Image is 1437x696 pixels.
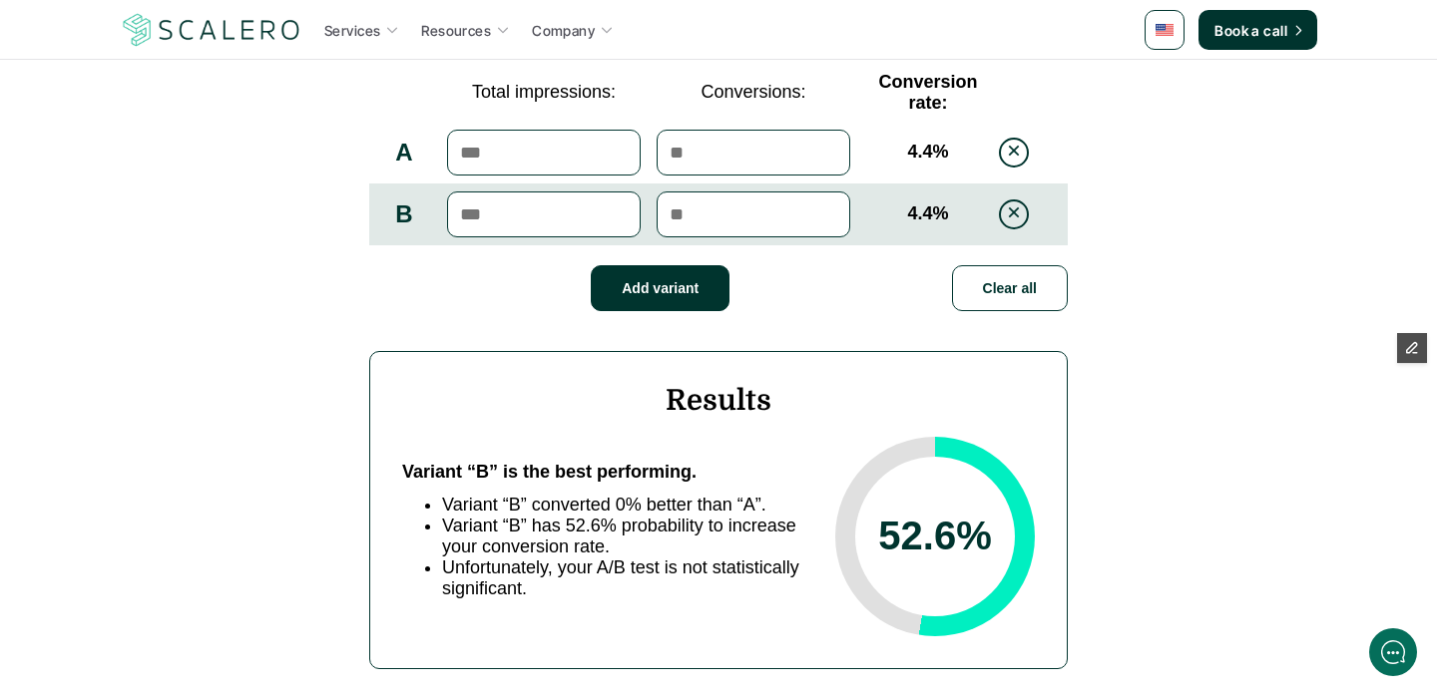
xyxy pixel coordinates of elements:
[369,183,439,245] td: B
[858,64,998,122] td: Conversion rate:
[878,514,991,558] span: 52.6 %
[532,20,595,41] p: Company
[649,64,858,122] td: Conversions:
[952,265,1068,311] button: Clear all
[858,183,998,245] td: 4.4 %
[1397,333,1427,363] button: Edit Framer Content
[442,557,799,598] span: Unfortunately, your A/B test is not statistically significant.
[75,13,180,35] div: Scalero
[120,12,303,48] a: Scalero company logotype
[439,64,649,122] td: Total impressions:
[1369,628,1417,676] iframe: gist-messenger-bubble-iframe
[60,13,374,52] div: ScaleroBack in a few hours
[303,531,346,587] button: />GIF
[402,384,1035,417] h4: Results
[75,39,180,52] div: Back in a few hours
[317,553,333,563] tspan: GIF
[858,122,998,183] td: 4.4 %
[442,516,796,556] span: Variant “B” has 52.6% probability to increase your conversion rate.
[442,495,766,515] span: Variant “B” converted 0% better than “A”.
[421,20,491,41] p: Resources
[369,122,439,183] td: A
[402,462,697,482] span: Variant “B” is the best performing.
[1214,20,1287,41] p: Book a call
[324,20,380,41] p: Services
[167,510,252,522] span: We run on Gist
[591,265,729,311] button: Add variant
[120,11,303,49] img: Scalero company logotype
[1198,10,1317,50] a: Book a call
[311,549,338,566] g: />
